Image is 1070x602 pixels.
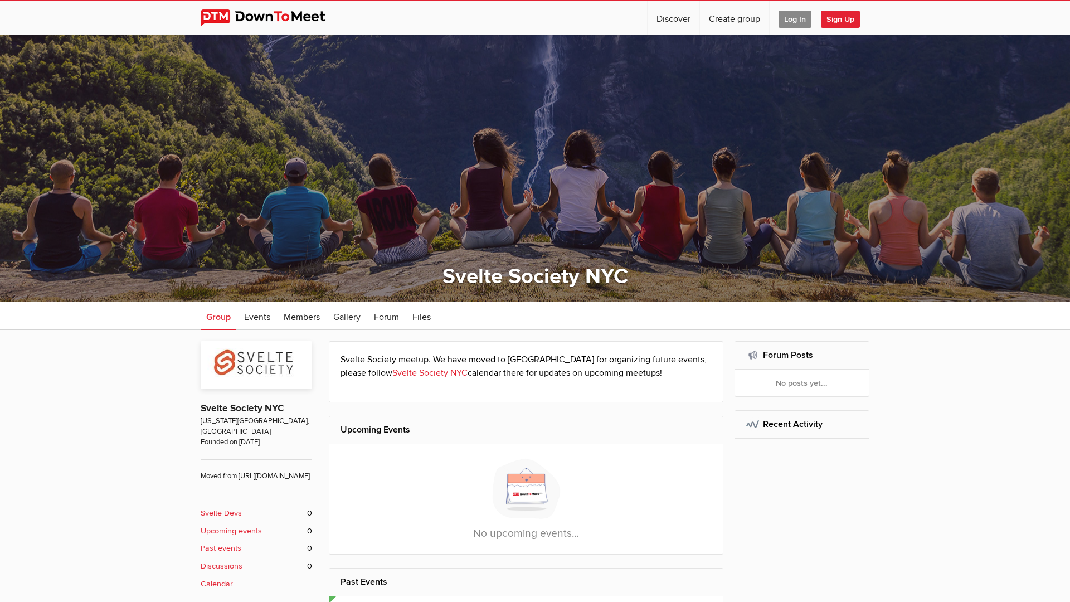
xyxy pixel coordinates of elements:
[201,560,312,572] a: Discussions 0
[284,312,320,323] span: Members
[201,578,233,590] b: Calendar
[201,542,241,555] b: Past events
[201,9,343,26] img: DownToMeet
[278,302,325,330] a: Members
[407,302,436,330] a: Files
[201,542,312,555] a: Past events 0
[307,507,312,520] span: 0
[368,302,405,330] a: Forum
[341,569,712,595] h2: Past Events
[307,525,312,537] span: 0
[201,302,236,330] a: Group
[201,525,312,537] a: Upcoming events 0
[392,367,468,378] a: Svelte Society NYC
[239,302,276,330] a: Events
[341,416,712,443] h2: Upcoming Events
[412,312,431,323] span: Files
[648,1,699,35] a: Discover
[244,312,270,323] span: Events
[201,459,312,482] span: Moved from [URL][DOMAIN_NAME]
[201,578,312,590] a: Calendar
[206,312,231,323] span: Group
[341,353,712,380] p: Svelte Society meetup. We have moved to [GEOGRAPHIC_DATA] for organizing future events, please fo...
[329,444,723,554] div: No upcoming events...
[821,1,869,35] a: Sign Up
[821,11,860,28] span: Sign Up
[328,302,366,330] a: Gallery
[201,525,262,537] b: Upcoming events
[374,312,399,323] span: Forum
[307,542,312,555] span: 0
[700,1,769,35] a: Create group
[201,341,312,389] img: Svelte Society NYC
[201,416,312,438] span: [US_STATE][GEOGRAPHIC_DATA], [GEOGRAPHIC_DATA]
[746,411,858,438] h2: Recent Activity
[735,370,869,396] div: No posts yet...
[201,507,312,520] a: Svelte Devs 0
[201,507,242,520] b: Svelte Devs
[763,349,813,361] a: Forum Posts
[201,560,242,572] b: Discussions
[333,312,361,323] span: Gallery
[779,11,811,28] span: Log In
[770,1,820,35] a: Log In
[201,437,312,448] span: Founded on [DATE]
[307,560,312,572] span: 0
